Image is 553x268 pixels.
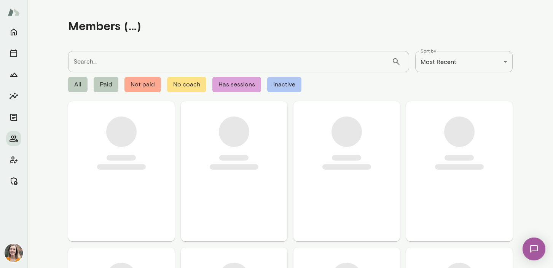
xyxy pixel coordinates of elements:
span: Inactive [267,77,301,92]
label: Sort by [421,48,436,54]
button: Client app [6,152,21,167]
button: Growth Plan [6,67,21,82]
span: All [68,77,88,92]
button: Manage [6,174,21,189]
img: Carrie Kelly [5,244,23,262]
button: Documents [6,110,21,125]
h4: Members (...) [68,18,141,33]
span: Has sessions [212,77,261,92]
img: Mento [8,5,20,19]
span: No coach [167,77,206,92]
button: Sessions [6,46,21,61]
button: Home [6,24,21,40]
div: Most Recent [415,51,513,72]
button: Members [6,131,21,146]
span: Not paid [124,77,161,92]
span: Paid [94,77,118,92]
button: Insights [6,88,21,104]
